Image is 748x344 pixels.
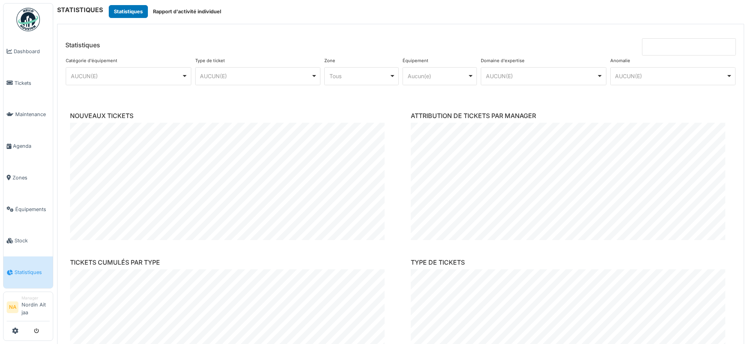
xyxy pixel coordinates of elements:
a: Dashboard [4,36,53,67]
div: Manager [22,295,50,301]
span: Stock [14,237,50,244]
span: Maintenance [15,111,50,118]
div: Tous [329,72,389,80]
span: Dashboard [14,48,50,55]
a: Maintenance [4,99,53,131]
label: Domaine d'expertise [481,57,525,64]
span: Tickets [14,79,50,87]
h6: TYPE DE TICKETS [411,259,731,266]
button: Rapport d'activité individuel [148,5,226,18]
a: Tickets [4,67,53,99]
div: AUCUN(E) [200,72,311,80]
a: Agenda [4,130,53,162]
label: Type de ticket [195,57,225,64]
h6: TICKETS CUMULÉS PAR TYPE [70,259,390,266]
a: Équipements [4,193,53,225]
span: Équipements [15,206,50,213]
div: AUCUN(E) [486,72,597,80]
span: Agenda [13,142,50,150]
button: Statistiques [109,5,148,18]
div: AUCUN(E) [71,72,182,80]
li: Nordin Ait jaa [22,295,50,319]
div: AUCUN(E) [615,72,726,80]
a: NA ManagerNordin Ait jaa [7,295,50,321]
a: Statistiques [4,256,53,288]
label: Anomalie [610,57,630,64]
div: Aucun(e) [408,72,467,80]
label: Zone [324,57,335,64]
h6: ATTRIBUTION DE TICKETS PAR MANAGER [411,112,731,120]
li: NA [7,301,18,313]
h6: STATISTIQUES [57,6,103,14]
span: Statistiques [14,269,50,276]
label: Équipement [403,57,428,64]
a: Stock [4,225,53,257]
span: Zones [13,174,50,181]
label: Catégorie d'équipement [66,57,117,64]
a: Zones [4,162,53,193]
h6: NOUVEAUX TICKETS [70,112,390,120]
img: Badge_color-CXgf-gQk.svg [16,8,40,31]
h6: Statistiques [65,41,100,49]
